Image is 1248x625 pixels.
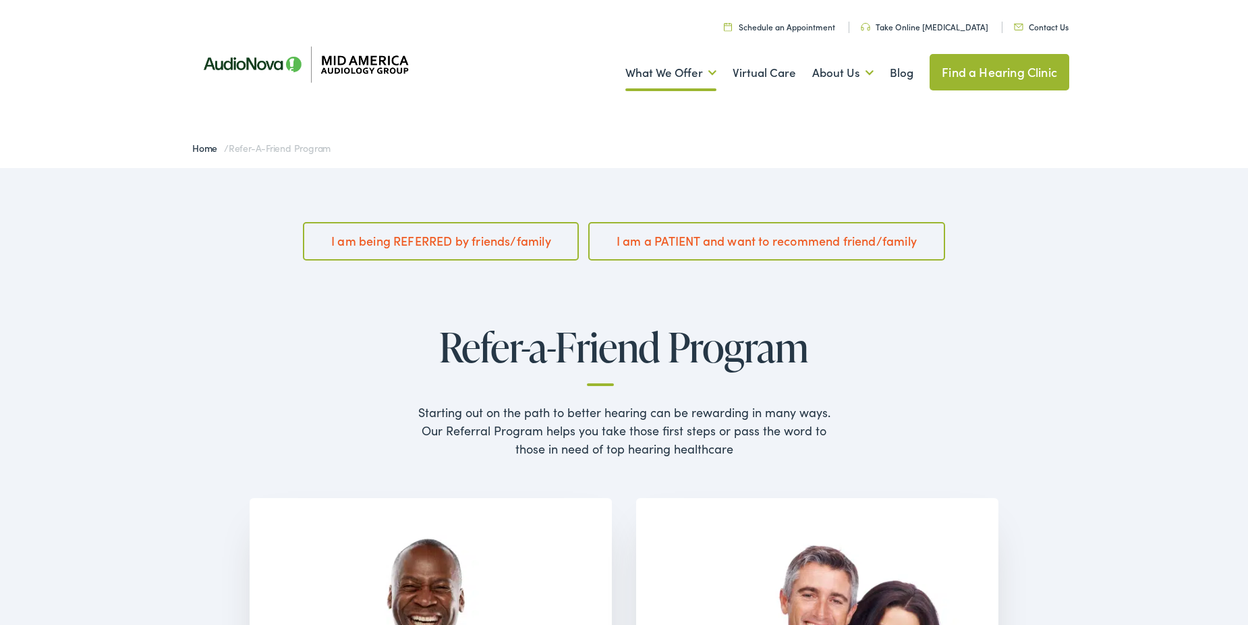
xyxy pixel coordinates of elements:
[303,222,579,260] a: I am being REFERRED by friends/family
[733,48,796,98] a: Virtual Care
[192,141,224,155] a: Home
[192,141,331,155] span: /
[890,48,913,98] a: Blog
[229,141,331,155] span: Refer-a-Friend Program
[812,48,874,98] a: About Us
[724,22,732,31] img: utility icon
[625,48,716,98] a: What We Offer
[439,325,660,369] span: Refer-a-Friend
[861,21,988,32] a: Take Online [MEDICAL_DATA]
[724,21,835,32] a: Schedule an Appointment
[1014,24,1023,30] img: utility icon
[1014,21,1069,32] a: Contact Us
[861,23,870,31] img: utility icon
[250,403,998,458] p: Starting out on the path to better hearing can be rewarding in many ways. Our Referral Program he...
[588,222,944,260] a: I am a PATIENT and want to recommend friend/family
[930,54,1069,90] a: Find a Hearing Clinic
[668,325,809,369] span: Program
